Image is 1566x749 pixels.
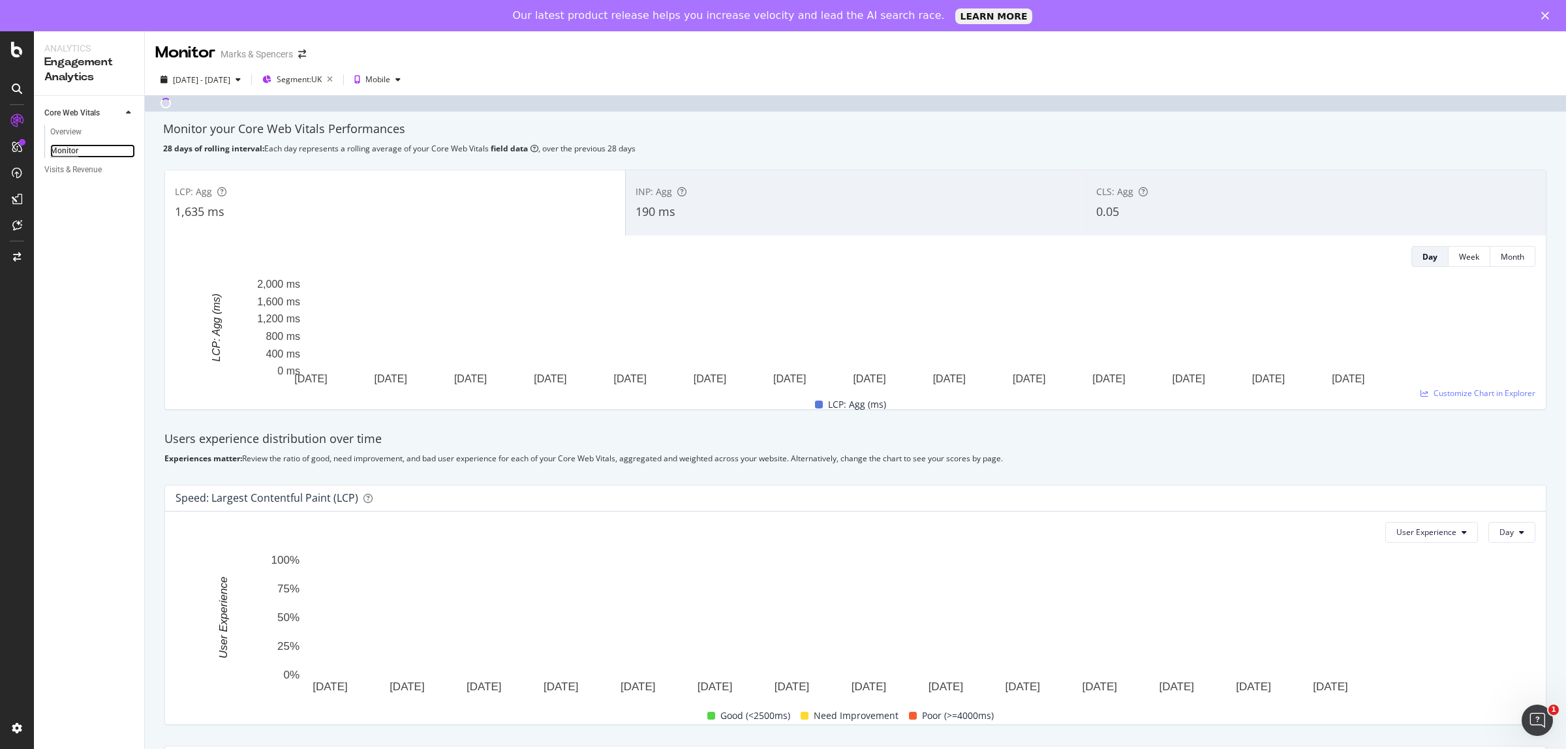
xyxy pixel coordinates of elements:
span: 190 ms [636,204,675,219]
div: Monitor [155,42,215,64]
div: Marks & Spencers [221,48,293,61]
text: 100% [271,554,299,566]
svg: A chart. [176,553,1523,697]
text: [DATE] [313,680,348,693]
iframe: Intercom live chat [1522,705,1553,736]
text: 50% [277,611,299,624]
text: [DATE] [1082,680,1118,693]
svg: A chart. [176,277,1523,386]
text: 400 ms [266,348,300,359]
div: Users experience distribution over time [164,431,1546,448]
div: Core Web Vitals [44,106,100,120]
text: [DATE] [1332,373,1364,384]
span: LCP: Agg [175,185,212,198]
button: User Experience [1385,522,1478,543]
span: 1 [1548,705,1559,715]
div: Mobile [365,76,390,84]
text: [DATE] [390,680,425,693]
text: [DATE] [621,680,656,693]
b: Experiences matter: [164,453,242,464]
text: [DATE] [852,680,887,693]
div: Close [1541,12,1554,20]
text: [DATE] [534,373,566,384]
button: Week [1449,246,1490,267]
span: Good (<2500ms) [720,708,790,724]
text: [DATE] [467,680,502,693]
text: [DATE] [544,680,579,693]
text: [DATE] [853,373,885,384]
span: Poor (>=4000ms) [922,708,994,724]
span: Need Improvement [814,708,898,724]
div: Monitor your Core Web Vitals Performances [163,121,1548,138]
a: Overview [50,125,135,139]
text: [DATE] [1006,680,1041,693]
text: User Experience [217,577,230,659]
text: [DATE] [933,373,966,384]
span: [DATE] - [DATE] [173,74,230,85]
text: 1,200 ms [257,313,300,324]
div: Month [1501,251,1524,262]
div: arrow-right-arrow-left [298,50,306,59]
text: [DATE] [375,373,407,384]
button: Day [1411,246,1449,267]
text: 800 ms [266,331,300,342]
a: LEARN MORE [955,8,1033,24]
span: CLS: Agg [1096,185,1133,198]
text: [DATE] [454,373,487,384]
div: Day [1422,251,1437,262]
span: INP: Agg [636,185,672,198]
button: Segment:UK [257,69,338,90]
span: Segment: UK [277,74,322,85]
text: [DATE] [1173,373,1205,384]
text: LCP: Agg (ms) [211,294,222,361]
text: [DATE] [1159,680,1194,693]
span: Day [1499,527,1514,538]
text: [DATE] [698,680,733,693]
text: 0 ms [277,365,300,376]
div: Each day represents a rolling average of your Core Web Vitals , over the previous 28 days [163,143,1548,154]
div: Monitor [50,144,78,158]
text: [DATE] [294,373,327,384]
a: Customize Chart in Explorer [1420,388,1535,399]
b: field data [491,143,528,154]
text: [DATE] [694,373,726,384]
div: Visits & Revenue [44,163,102,177]
text: [DATE] [775,680,810,693]
span: Customize Chart in Explorer [1434,388,1535,399]
text: 0% [283,669,299,681]
div: Speed: Largest Contentful Paint (LCP) [176,491,358,504]
a: Visits & Revenue [44,163,135,177]
a: Monitor [50,144,135,158]
div: Review the ratio of good, need improvement, and bad user experience for each of your Core Web Vit... [164,453,1546,464]
text: [DATE] [1252,373,1285,384]
text: [DATE] [1013,373,1045,384]
text: [DATE] [1236,680,1271,693]
text: 75% [277,583,299,595]
button: [DATE] - [DATE] [155,69,246,90]
span: User Experience [1396,527,1456,538]
div: Our latest product release helps you increase velocity and lead the AI search race. [513,9,945,22]
text: [DATE] [773,373,806,384]
button: Month [1490,246,1535,267]
text: 1,600 ms [257,296,300,307]
text: 25% [277,640,299,652]
span: 1,635 ms [175,204,224,219]
div: Engagement Analytics [44,55,134,85]
b: 28 days of rolling interval: [163,143,264,154]
span: LCP: Agg (ms) [828,397,886,412]
button: Mobile [349,69,406,90]
text: 2,000 ms [257,279,300,290]
button: Day [1488,522,1535,543]
text: [DATE] [1092,373,1125,384]
span: 0.05 [1096,204,1119,219]
div: Overview [50,125,82,139]
text: [DATE] [613,373,646,384]
text: [DATE] [1313,680,1348,693]
text: [DATE] [929,680,964,693]
div: Week [1459,251,1479,262]
div: Analytics [44,42,134,55]
a: Core Web Vitals [44,106,122,120]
